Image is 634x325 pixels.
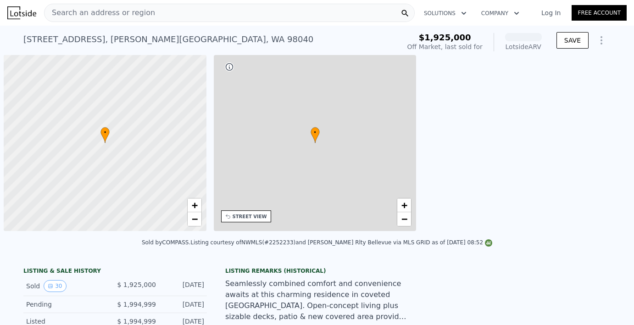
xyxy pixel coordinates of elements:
[397,212,411,226] a: Zoom out
[474,5,527,22] button: Company
[233,213,267,220] div: STREET VIEW
[592,31,611,50] button: Show Options
[191,213,197,225] span: −
[117,318,156,325] span: $ 1,994,999
[311,128,320,137] span: •
[397,198,411,212] a: Zoom in
[485,239,492,247] img: NWMLS Logo
[142,239,190,246] div: Sold by COMPASS .
[225,267,409,275] div: Listing Remarks (Historical)
[163,300,204,309] div: [DATE]
[225,278,409,322] div: Seamlessly combined comfort and convenience awaits at this charming residence in coveted [GEOGRAP...
[530,8,572,17] a: Log In
[191,199,197,211] span: +
[163,280,204,292] div: [DATE]
[26,300,108,309] div: Pending
[100,127,110,143] div: •
[188,198,201,212] a: Zoom in
[117,301,156,308] span: $ 1,994,999
[7,6,36,19] img: Lotside
[556,32,589,49] button: SAVE
[23,33,313,46] div: [STREET_ADDRESS] , [PERSON_NAME][GEOGRAPHIC_DATA] , WA 98040
[44,280,66,292] button: View historical data
[401,199,407,211] span: +
[44,7,155,18] span: Search an address or region
[26,280,108,292] div: Sold
[417,5,474,22] button: Solutions
[401,213,407,225] span: −
[419,33,471,42] span: $1,925,000
[572,5,627,21] a: Free Account
[407,42,483,51] div: Off Market, last sold for
[190,239,492,246] div: Listing courtesy of NWMLS (#2252233) and [PERSON_NAME] Rlty Bellevue via MLS GRID as of [DATE] 08:52
[311,127,320,143] div: •
[100,128,110,137] span: •
[188,212,201,226] a: Zoom out
[117,281,156,288] span: $ 1,925,000
[505,42,542,51] div: Lotside ARV
[23,267,207,276] div: LISTING & SALE HISTORY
